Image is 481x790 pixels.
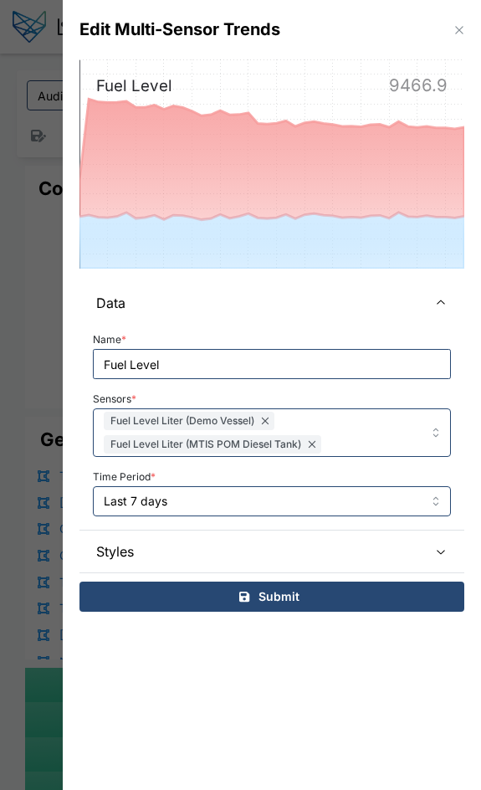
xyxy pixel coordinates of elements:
[79,282,464,324] button: Data
[79,324,464,529] div: Data
[93,393,136,405] label: Sensors
[93,349,451,379] input: Name
[93,486,451,516] input: Choose one
[110,413,254,429] span: Fuel Level Liter (Demo Vessel)
[79,582,464,612] button: Submit
[110,437,301,453] span: Fuel Level Liter (MTIS POM Diesel Tank)
[258,582,299,611] span: Submit
[96,282,414,324] span: Data
[96,531,414,572] span: Styles
[79,17,280,43] div: Edit Multi-Sensor Trends
[93,471,156,483] label: Time Period
[79,531,464,572] button: Styles
[93,334,126,346] label: Name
